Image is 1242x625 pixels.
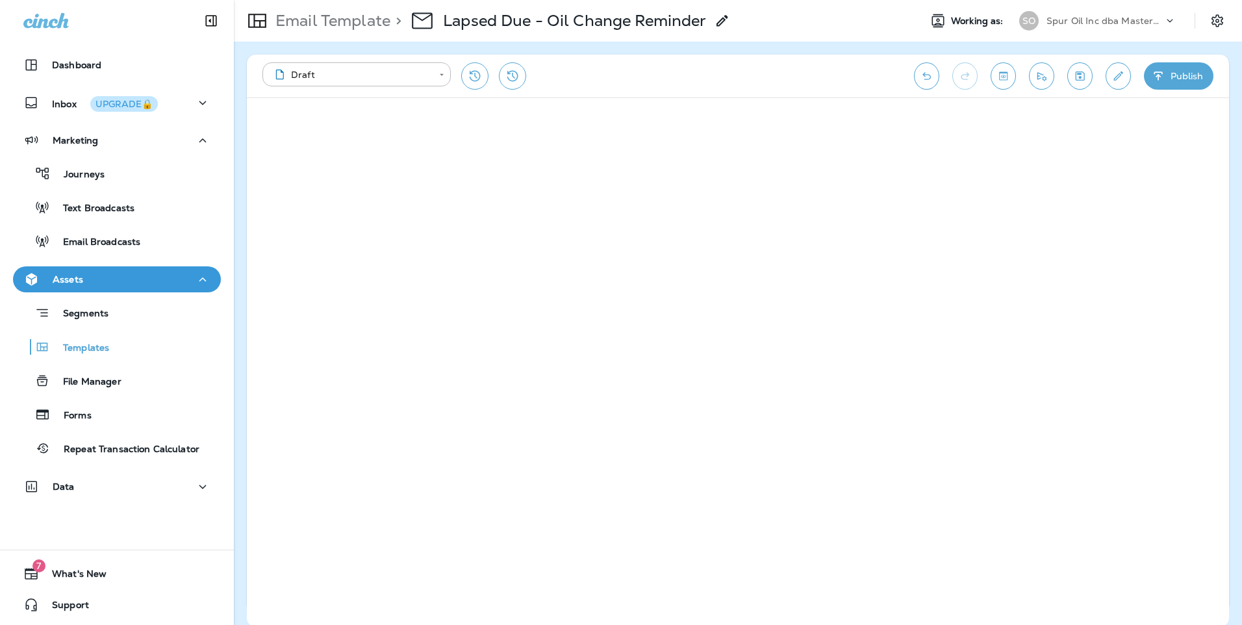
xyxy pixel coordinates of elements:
[13,561,221,587] button: 7What's New
[13,266,221,292] button: Assets
[390,11,401,31] p: >
[13,401,221,428] button: Forms
[39,600,89,615] span: Support
[13,474,221,500] button: Data
[1106,62,1131,90] button: Edit details
[13,160,221,187] button: Journeys
[53,274,83,285] p: Assets
[13,127,221,153] button: Marketing
[499,62,526,90] button: View Changelog
[991,62,1016,90] button: Toggle preview
[13,333,221,361] button: Templates
[13,435,221,462] button: Repeat Transaction Calculator
[51,444,199,456] p: Repeat Transaction Calculator
[13,367,221,394] button: File Manager
[270,11,390,31] p: Email Template
[51,410,92,422] p: Forms
[95,99,153,108] div: UPGRADE🔒
[443,11,706,31] p: Lapsed Due - Oil Change Reminder
[1206,9,1229,32] button: Settings
[914,62,939,90] button: Undo
[50,203,134,215] p: Text Broadcasts
[32,559,45,572] span: 7
[39,568,107,584] span: What's New
[1029,62,1054,90] button: Send test email
[272,68,430,81] div: Draft
[1019,11,1039,31] div: SO
[50,308,108,321] p: Segments
[52,96,158,110] p: Inbox
[53,481,75,492] p: Data
[193,8,229,34] button: Collapse Sidebar
[50,342,109,355] p: Templates
[53,135,98,146] p: Marketing
[951,16,1006,27] span: Working as:
[50,236,140,249] p: Email Broadcasts
[50,376,121,389] p: File Manager
[51,169,105,181] p: Journeys
[1144,62,1213,90] button: Publish
[13,52,221,78] button: Dashboard
[1067,62,1093,90] button: Save
[13,194,221,221] button: Text Broadcasts
[90,96,158,112] button: UPGRADE🔒
[13,227,221,255] button: Email Broadcasts
[52,60,101,70] p: Dashboard
[13,299,221,327] button: Segments
[461,62,488,90] button: Restore from previous version
[1046,16,1163,26] p: Spur Oil Inc dba MasterLube
[13,90,221,116] button: InboxUPGRADE🔒
[13,592,221,618] button: Support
